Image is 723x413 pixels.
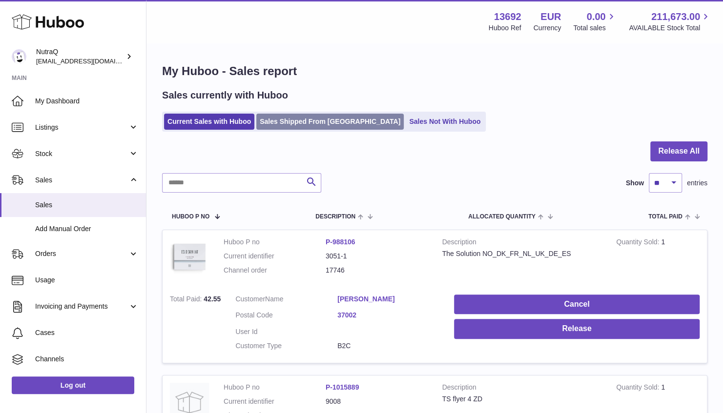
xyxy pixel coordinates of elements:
[540,10,561,23] strong: EUR
[616,238,661,248] strong: Quantity Sold
[162,89,288,102] h2: Sales currently with Huboo
[235,341,337,351] dt: Customer Type
[35,176,128,185] span: Sales
[442,237,602,249] strong: Description
[204,295,221,303] span: 42.55
[162,63,707,79] h1: My Huboo - Sales report
[534,23,561,33] div: Currency
[224,266,326,275] dt: Channel order
[326,383,359,391] a: P-1015889
[35,354,139,364] span: Channels
[629,23,711,33] span: AVAILABLE Stock Total
[224,252,326,261] dt: Current identifier
[468,214,536,220] span: ALLOCATED Quantity
[587,10,606,23] span: 0.00
[235,295,265,303] span: Customer
[648,214,682,220] span: Total paid
[442,249,602,258] div: The Solution NO_DK_FR_NL_UK_DE_ES
[687,178,707,188] span: entries
[35,97,139,106] span: My Dashboard
[573,23,617,33] span: Total sales
[35,275,139,285] span: Usage
[36,47,124,66] div: NutraQ
[35,123,128,132] span: Listings
[337,295,439,304] a: [PERSON_NAME]
[489,23,521,33] div: Huboo Ref
[164,114,254,130] a: Current Sales with Huboo
[326,252,428,261] dd: 3051-1
[35,200,139,210] span: Sales
[35,149,128,158] span: Stock
[609,230,707,287] td: 1
[170,295,204,305] strong: Total Paid
[573,10,617,33] a: 0.00 Total sales
[326,238,355,246] a: P-988106
[650,141,707,161] button: Release All
[454,295,700,315] button: Cancel
[36,57,144,65] span: [EMAIL_ADDRESS][DOMAIN_NAME]
[442,383,602,394] strong: Description
[494,10,521,23] strong: 13692
[235,327,337,336] dt: User Id
[224,237,326,247] dt: Huboo P no
[326,397,428,406] dd: 9008
[35,224,139,234] span: Add Manual Order
[629,10,711,33] a: 211,673.00 AVAILABLE Stock Total
[170,237,209,276] img: 136921728478892.jpg
[35,328,139,337] span: Cases
[35,302,128,311] span: Invoicing and Payments
[337,311,439,320] a: 37002
[626,178,644,188] label: Show
[326,266,428,275] dd: 17746
[224,397,326,406] dt: Current identifier
[235,311,337,322] dt: Postal Code
[12,376,134,394] a: Log out
[337,341,439,351] dd: B2C
[442,394,602,404] div: TS flyer 4 ZD
[406,114,484,130] a: Sales Not With Huboo
[256,114,404,130] a: Sales Shipped From [GEOGRAPHIC_DATA]
[235,295,337,306] dt: Name
[454,319,700,339] button: Release
[224,383,326,392] dt: Huboo P no
[315,214,355,220] span: Description
[12,49,26,64] img: log@nutraq.com
[172,214,209,220] span: Huboo P no
[35,249,128,258] span: Orders
[651,10,700,23] span: 211,673.00
[616,383,661,393] strong: Quantity Sold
